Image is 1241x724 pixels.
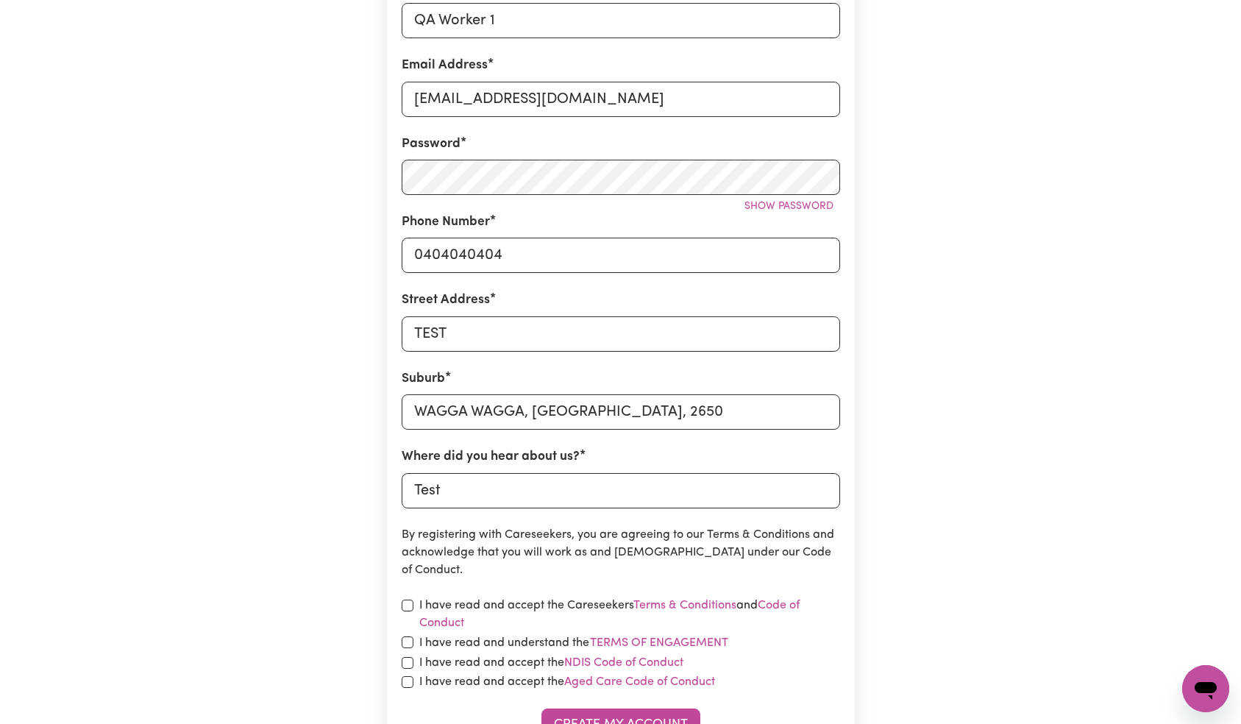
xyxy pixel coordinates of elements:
[402,135,461,154] label: Password
[419,633,729,653] label: I have read and understand the
[419,673,715,691] label: I have read and accept the
[402,238,840,273] input: e.g. 0412 345 678
[633,600,736,611] a: Terms & Conditions
[402,291,490,310] label: Street Address
[564,657,683,669] a: NDIS Code of Conduct
[402,526,840,579] p: By registering with Careseekers, you are agreeing to our Terms & Conditions and acknowledge that ...
[402,213,490,232] label: Phone Number
[419,654,683,672] label: I have read and accept the
[402,56,488,75] label: Email Address
[738,195,840,218] button: Show password
[402,369,445,388] label: Suburb
[744,201,833,212] span: Show password
[419,600,800,629] a: Code of Conduct
[402,394,840,430] input: e.g. North Bondi, New South Wales
[402,82,840,117] input: e.g. daniela.d88@gmail.com
[402,3,840,38] input: e.g. Daniela
[419,597,840,632] label: I have read and accept the Careseekers and
[589,633,729,653] button: I have read and understand the
[564,676,715,688] a: Aged Care Code of Conduct
[402,473,840,508] input: e.g. Google, word of mouth etc.
[402,447,580,466] label: Where did you hear about us?
[402,316,840,352] input: e.g. 221B Victoria St
[1182,665,1229,712] iframe: Button to launch messaging window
